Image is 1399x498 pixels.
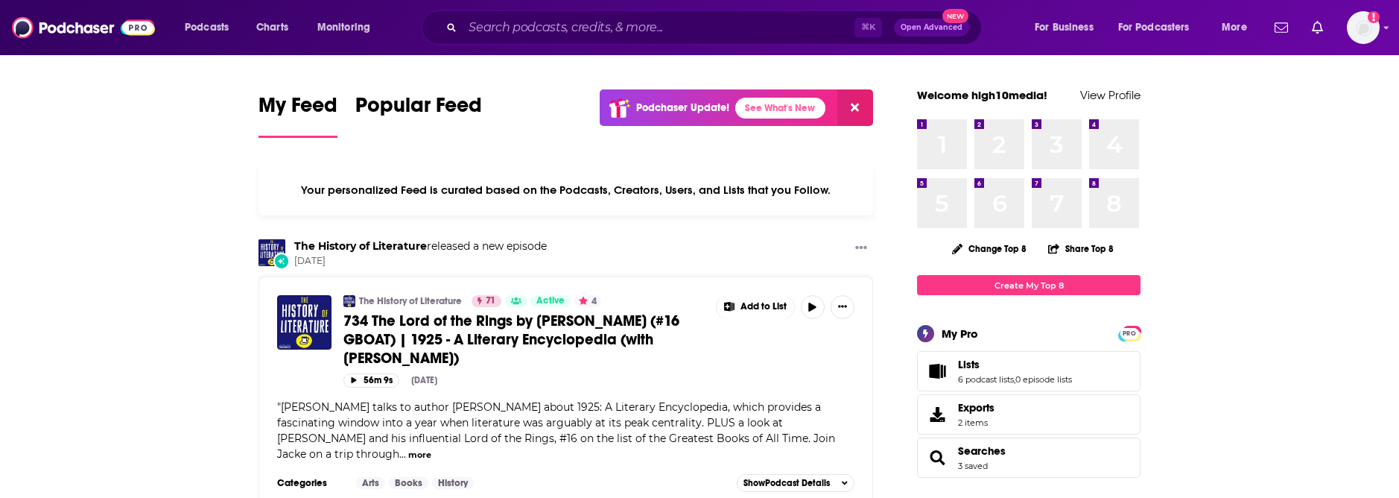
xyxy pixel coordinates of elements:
span: New [942,9,969,23]
a: 3 saved [958,461,988,471]
img: User Profile [1347,11,1380,44]
button: 56m 9s [343,373,399,388]
div: New Episode [273,253,290,269]
a: Welcome high10media! [917,88,1047,102]
a: View Profile [1080,88,1141,102]
button: open menu [1108,16,1211,40]
a: History [432,477,474,489]
span: 2 items [958,417,994,428]
span: Add to List [740,301,787,312]
a: Show notifications dropdown [1306,15,1329,40]
button: Show profile menu [1347,11,1380,44]
p: Podchaser Update! [636,101,729,114]
button: ShowPodcast Details [737,474,854,492]
span: For Podcasters [1118,17,1190,38]
a: Charts [247,16,297,40]
span: Charts [256,17,288,38]
a: Active [530,295,571,307]
button: open menu [1211,16,1266,40]
div: [DATE] [411,375,437,385]
span: [PERSON_NAME] talks to author [PERSON_NAME] about 1925: A Literary Encyclopedia, which provides a... [277,400,835,461]
svg: Add a profile image [1368,11,1380,23]
div: Search podcasts, credits, & more... [436,10,996,45]
span: 734 The Lord of the Rings by [PERSON_NAME] (#16 GBOAT) | 1925 - A Literary Encyclopedia (with [PE... [343,312,679,368]
span: Exports [958,401,994,415]
span: Lists [917,351,1141,391]
a: The History of Literature [294,239,427,253]
a: 734 The Lord of the Rings by [PERSON_NAME] (#16 GBOAT) | 1925 - A Literary Encyclopedia (with [PE... [343,312,705,368]
a: 71 [472,295,501,307]
button: Share Top 8 [1047,234,1114,263]
span: Popular Feed [355,92,482,127]
span: My Feed [258,92,337,127]
span: Active [536,294,565,309]
a: Create My Top 8 [917,275,1141,295]
a: Lists [958,358,1072,371]
a: Exports [917,394,1141,435]
a: Searches [922,447,952,468]
img: Podchaser - Follow, Share and Rate Podcasts [12,13,155,42]
span: Lists [958,358,980,371]
a: Popular Feed [355,92,482,138]
button: Show More Button [849,239,873,258]
h3: released a new episode [294,239,547,253]
a: Lists [922,361,952,382]
span: " [277,400,835,461]
span: [DATE] [294,255,547,268]
span: Logged in as high10media [1347,11,1380,44]
span: , [1014,374,1015,385]
button: open menu [307,16,390,40]
a: PRO [1120,327,1138,338]
img: The History of Literature [343,295,355,307]
button: open menu [1024,16,1112,40]
input: Search podcasts, credits, & more... [463,16,854,40]
span: Show Podcast Details [743,478,830,488]
a: Books [389,477,428,489]
span: ⌘ K [854,18,882,37]
div: Your personalized Feed is curated based on the Podcasts, Creators, Users, and Lists that you Follow. [258,165,873,215]
img: The History of Literature [258,239,285,266]
span: Open Advanced [901,24,962,31]
div: My Pro [942,327,978,341]
h3: Categories [277,477,344,489]
a: 0 episode lists [1015,374,1072,385]
span: ... [399,447,406,461]
span: PRO [1120,328,1138,339]
button: Show More Button [717,295,794,319]
a: My Feed [258,92,337,138]
button: Change Top 8 [943,239,1035,258]
a: Arts [356,477,385,489]
button: open menu [174,16,248,40]
button: more [408,449,431,461]
button: 4 [574,295,601,307]
button: Show More Button [831,295,854,319]
a: 6 podcast lists [958,374,1014,385]
span: For Business [1035,17,1094,38]
span: More [1222,17,1247,38]
a: Searches [958,444,1006,458]
a: The History of Literature [359,295,462,307]
span: 71 [486,294,495,309]
span: Searches [917,438,1141,478]
span: Monitoring [317,17,370,38]
a: Show notifications dropdown [1269,15,1294,40]
button: Open AdvancedNew [894,19,969,37]
span: Exports [922,404,952,425]
span: Podcasts [185,17,229,38]
img: 734 The Lord of the Rings by J.R.R. Tolkien (#16 GBOAT) | 1925 - A Literary Encyclopedia (with To... [277,295,331,350]
a: See What's New [735,98,825,119]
